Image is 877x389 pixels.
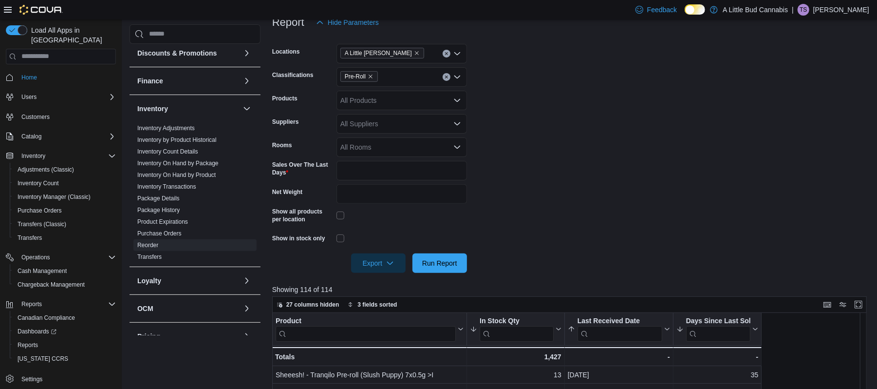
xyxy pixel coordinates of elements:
label: Rooms [272,141,292,149]
a: Inventory On Hand by Package [137,160,219,167]
a: Transfers [137,253,162,260]
button: Purchase Orders [10,204,120,217]
button: Remove A Little Bud Whistler from selection in this group [414,50,420,56]
a: Inventory Count [14,177,63,189]
a: Inventory Transactions [137,183,196,190]
span: Inventory [21,152,45,160]
button: 3 fields sorted [344,299,401,311]
a: Transfers (Classic) [14,218,70,230]
span: Adjustments (Classic) [14,164,116,175]
div: Sheeesh! - Tranqilo Pre-roll (Slush Puppy) 7x0.5g >I [276,369,464,381]
span: Hide Parameters [328,18,379,27]
button: Finance [137,76,239,86]
button: Export [351,253,406,273]
span: Inventory Count [14,177,116,189]
button: [US_STATE] CCRS [10,352,120,366]
span: 27 columns hidden [286,301,339,309]
button: Open list of options [453,143,461,151]
span: Users [21,93,37,101]
button: OCM [137,304,239,313]
span: Purchase Orders [14,205,116,216]
span: Catalog [18,131,116,142]
span: A Little Bud Whistler [340,48,424,58]
span: Purchase Orders [18,207,62,214]
a: Purchase Orders [137,230,182,237]
span: Purchase Orders [137,230,182,237]
span: Adjustments (Classic) [18,166,74,174]
a: Inventory On Hand by Product [137,172,216,178]
button: Hide Parameters [312,13,383,32]
button: Reports [18,298,46,310]
button: Discounts & Promotions [137,48,239,58]
p: | [792,4,794,16]
button: Clear input [443,73,450,81]
label: Products [272,95,298,102]
div: Days Since Last Sold [686,316,750,341]
button: Operations [2,251,120,264]
a: Inventory Manager (Classic) [14,191,94,203]
h3: Inventory [137,104,168,114]
button: Inventory [137,104,239,114]
span: Users [18,91,116,103]
span: Package Details [137,194,180,202]
span: Cash Management [18,267,67,275]
div: 35 [676,369,758,381]
button: Operations [18,252,54,263]
h3: Pricing [137,331,160,341]
span: Operations [18,252,116,263]
span: Inventory [18,150,116,162]
p: [PERSON_NAME] [813,4,869,16]
a: Reports [14,339,42,351]
button: Canadian Compliance [10,311,120,325]
span: Export [357,253,400,273]
span: 3 fields sorted [357,301,397,309]
img: Cova [19,5,63,15]
a: Adjustments (Classic) [14,164,78,175]
a: Cash Management [14,265,71,277]
button: Home [2,70,120,84]
span: Settings [18,372,116,385]
a: Dashboards [14,326,60,337]
span: Reports [14,339,116,351]
button: Display options [837,299,849,311]
button: Open list of options [453,120,461,128]
span: Canadian Compliance [14,312,116,324]
button: Enter fullscreen [853,299,864,311]
input: Dark Mode [685,4,705,15]
div: Product [276,316,456,326]
button: Users [2,90,120,104]
span: Washington CCRS [14,353,116,365]
label: Show all products per location [272,208,333,223]
label: Sales Over The Last Days [272,161,333,176]
button: Transfers (Classic) [10,217,120,231]
button: Inventory Manager (Classic) [10,190,120,204]
span: Pre-Roll [340,71,378,82]
span: Canadian Compliance [18,314,75,322]
button: Adjustments (Classic) [10,163,120,176]
label: Locations [272,48,300,56]
span: Customers [21,113,50,121]
span: A Little [PERSON_NAME] [345,48,412,58]
div: In Stock Qty [480,316,554,341]
a: Inventory by Product Historical [137,136,217,143]
span: Operations [21,253,50,261]
button: Loyalty [241,275,253,287]
button: Pricing [241,331,253,342]
label: Net Weight [272,188,302,196]
a: Inventory Count Details [137,148,198,155]
span: Transfers [18,234,42,242]
span: Reports [21,300,42,308]
span: Inventory Manager (Classic) [18,193,91,201]
span: Reports [18,341,38,349]
h3: Loyalty [137,276,161,286]
span: Chargeback Management [14,279,116,291]
span: Package History [137,206,180,214]
span: Cash Management [14,265,116,277]
button: Run Report [412,253,467,273]
div: Totals [275,351,464,363]
button: Open list of options [453,50,461,58]
button: Product [276,316,464,341]
div: 1,427 [470,351,561,363]
a: Customers [18,111,54,123]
